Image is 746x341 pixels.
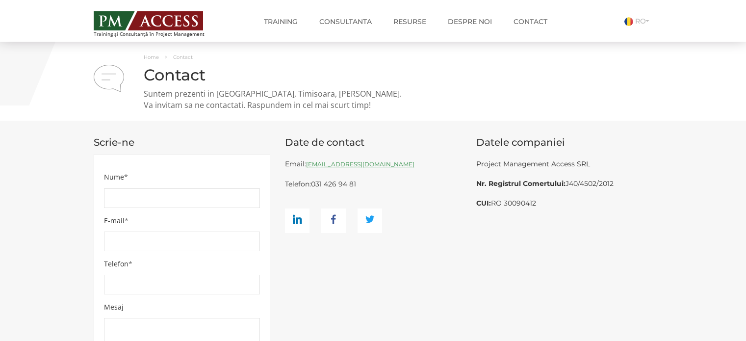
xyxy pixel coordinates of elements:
img: Romana [624,17,633,26]
a: [EMAIL_ADDRESS][DOMAIN_NAME] [306,160,414,168]
a: Consultanta [312,12,379,31]
div: Project Management Access SRL J40/4502/2012 RO 30090412 [476,154,653,213]
span: Training și Consultanță în Project Management [94,31,223,37]
img: PM ACCESS - Echipa traineri si consultanti certificati PMP: Narciss Popescu, Mihai Olaru, Monica ... [94,11,203,30]
img: contact.png [94,65,124,92]
span: Contact [173,54,193,60]
b: CUI: [476,199,491,208]
a: 031 426 94 81 [311,180,356,188]
div: Email: Telefon: [285,154,462,233]
label: E-mail [104,216,129,225]
label: Mesaj [104,303,124,312]
a: Contact [506,12,555,31]
p: Scrie-ne [94,135,270,150]
a: Training și Consultanță în Project Management [94,8,223,37]
a: RO [624,17,653,26]
a: Training [257,12,305,31]
p: Datele companiei [476,135,653,150]
p: Suntem prezenti in [GEOGRAPHIC_DATA], Timisoara, [PERSON_NAME]. Va invitam sa ne contactati. Rasp... [94,88,653,111]
a: Resurse [386,12,434,31]
a: Home [144,54,159,60]
a: Despre noi [440,12,499,31]
p: Date de contact [285,135,462,150]
label: Telefon [104,260,132,268]
label: Nume [104,173,128,182]
h1: Contact [94,66,653,83]
b: Nr. Registrul Comertului: [476,179,566,188]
